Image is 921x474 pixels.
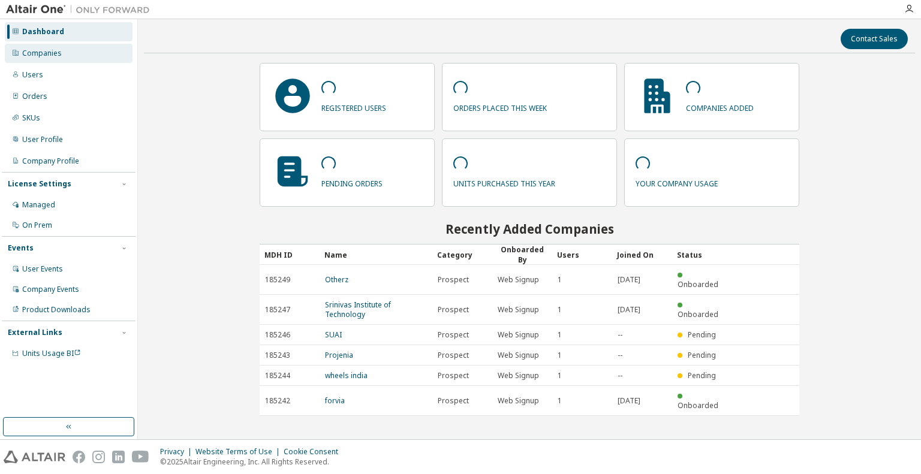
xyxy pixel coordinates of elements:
[438,396,469,406] span: Prospect
[453,175,555,189] p: units purchased this year
[22,113,40,123] div: SKUs
[22,285,79,294] div: Company Events
[688,370,716,381] span: Pending
[325,370,368,381] a: wheels india
[22,221,52,230] div: On Prem
[841,29,908,49] button: Contact Sales
[498,396,539,406] span: Web Signup
[557,245,607,264] div: Users
[325,395,345,406] a: forvia
[498,371,539,381] span: Web Signup
[558,275,562,285] span: 1
[618,275,640,285] span: [DATE]
[498,330,539,340] span: Web Signup
[264,245,315,264] div: MDH ID
[438,330,469,340] span: Prospect
[132,451,149,463] img: youtube.svg
[8,328,62,337] div: External Links
[8,243,34,253] div: Events
[438,275,469,285] span: Prospect
[265,396,290,406] span: 185242
[265,330,290,340] span: 185246
[618,396,640,406] span: [DATE]
[618,371,622,381] span: --
[321,175,383,189] p: pending orders
[73,451,85,463] img: facebook.svg
[618,330,622,340] span: --
[260,221,799,237] h2: Recently Added Companies
[22,305,91,315] div: Product Downloads
[4,451,65,463] img: altair_logo.svg
[688,350,716,360] span: Pending
[558,371,562,381] span: 1
[497,244,547,265] div: Onboarded By
[688,330,716,340] span: Pending
[325,330,342,340] a: SUAI
[22,156,79,166] div: Company Profile
[558,305,562,315] span: 1
[6,4,156,16] img: Altair One
[195,447,284,457] div: Website Terms of Use
[324,245,428,264] div: Name
[92,451,105,463] img: instagram.svg
[678,279,718,289] span: Onboarded
[437,245,487,264] div: Category
[558,351,562,360] span: 1
[22,49,62,58] div: Companies
[618,351,622,360] span: --
[22,135,63,144] div: User Profile
[498,351,539,360] span: Web Signup
[636,175,718,189] p: your company usage
[22,92,47,101] div: Orders
[325,350,353,360] a: Projenia
[284,447,345,457] div: Cookie Consent
[265,351,290,360] span: 185243
[453,99,547,113] p: orders placed this week
[265,275,290,285] span: 185249
[22,348,81,358] span: Units Usage BI
[160,457,345,467] p: © 2025 Altair Engineering, Inc. All Rights Reserved.
[265,305,290,315] span: 185247
[112,451,125,463] img: linkedin.svg
[498,275,539,285] span: Web Signup
[22,264,63,274] div: User Events
[325,300,391,319] a: Srinivas Institute of Technology
[558,396,562,406] span: 1
[22,27,64,37] div: Dashboard
[677,245,727,264] div: Status
[618,305,640,315] span: [DATE]
[8,179,71,189] div: License Settings
[438,371,469,381] span: Prospect
[678,309,718,319] span: Onboarded
[22,200,55,210] div: Managed
[325,274,348,285] a: Otherz
[160,447,195,457] div: Privacy
[438,351,469,360] span: Prospect
[265,371,290,381] span: 185244
[498,305,539,315] span: Web Signup
[558,330,562,340] span: 1
[678,400,718,410] span: Onboarded
[617,245,667,264] div: Joined On
[321,99,386,113] p: registered users
[22,70,43,80] div: Users
[438,305,469,315] span: Prospect
[686,99,754,113] p: companies added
